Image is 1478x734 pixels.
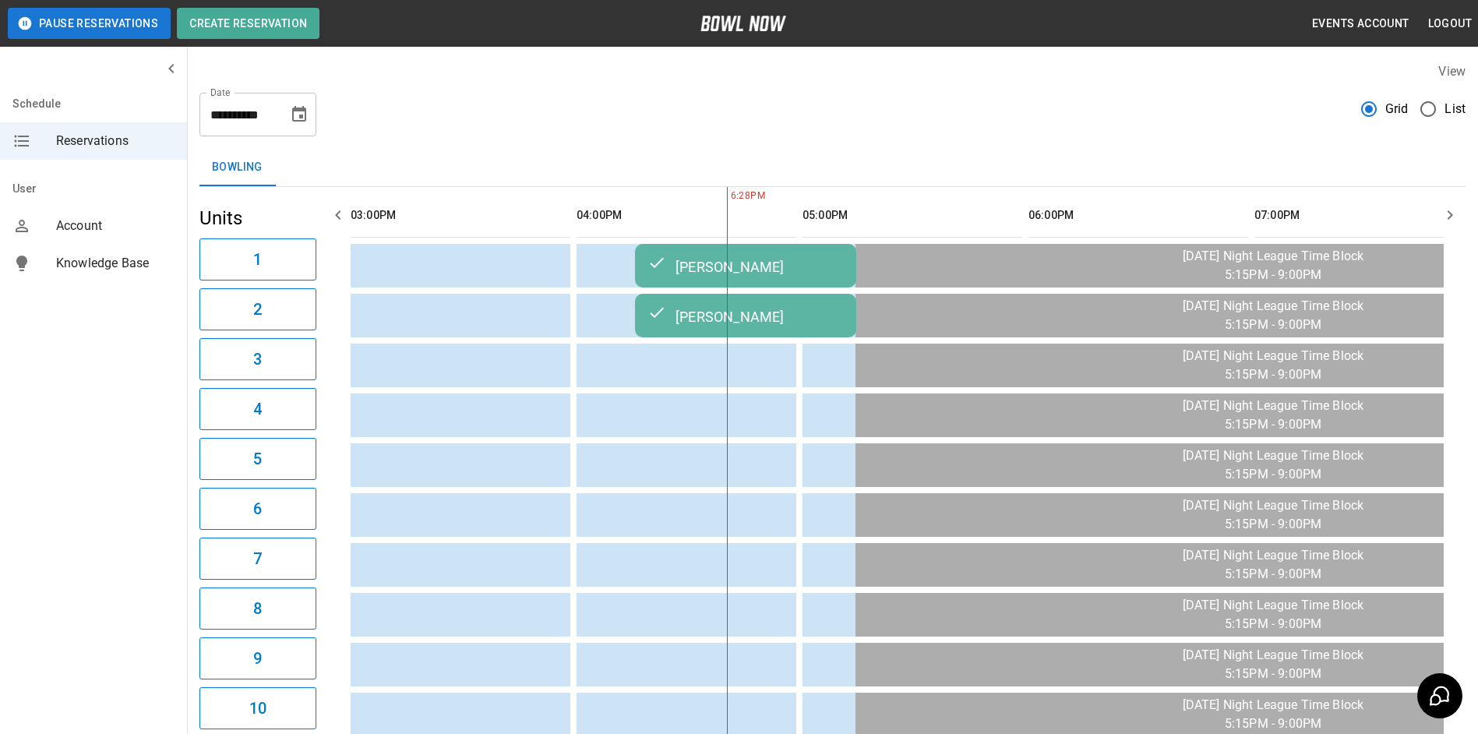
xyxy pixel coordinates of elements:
[56,217,175,235] span: Account
[199,288,316,330] button: 2
[199,687,316,729] button: 10
[199,588,316,630] button: 8
[8,8,171,39] button: Pause Reservations
[577,193,796,238] th: 04:00PM
[253,496,262,521] h6: 6
[253,347,262,372] h6: 3
[253,546,262,571] h6: 7
[1444,100,1466,118] span: List
[253,596,262,621] h6: 8
[1422,9,1478,38] button: Logout
[727,189,731,204] span: 6:28PM
[199,206,316,231] h5: Units
[56,254,175,273] span: Knowledge Base
[199,338,316,380] button: 3
[199,388,316,430] button: 4
[253,297,262,322] h6: 2
[1028,193,1248,238] th: 06:00PM
[199,149,275,186] button: Bowling
[647,256,844,275] div: [PERSON_NAME]
[249,696,266,721] h6: 10
[199,438,316,480] button: 5
[253,397,262,422] h6: 4
[284,99,315,130] button: Choose date, selected date is Sep 11, 2025
[199,149,1466,186] div: inventory tabs
[1385,100,1409,118] span: Grid
[177,8,319,39] button: Create Reservation
[1438,64,1466,79] label: View
[199,538,316,580] button: 7
[253,646,262,671] h6: 9
[199,637,316,679] button: 9
[56,132,175,150] span: Reservations
[253,247,262,272] h6: 1
[700,16,786,31] img: logo
[802,193,1022,238] th: 05:00PM
[199,238,316,281] button: 1
[199,488,316,530] button: 6
[253,446,262,471] h6: 5
[647,306,844,325] div: [PERSON_NAME]
[351,193,570,238] th: 03:00PM
[1306,9,1416,38] button: Events Account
